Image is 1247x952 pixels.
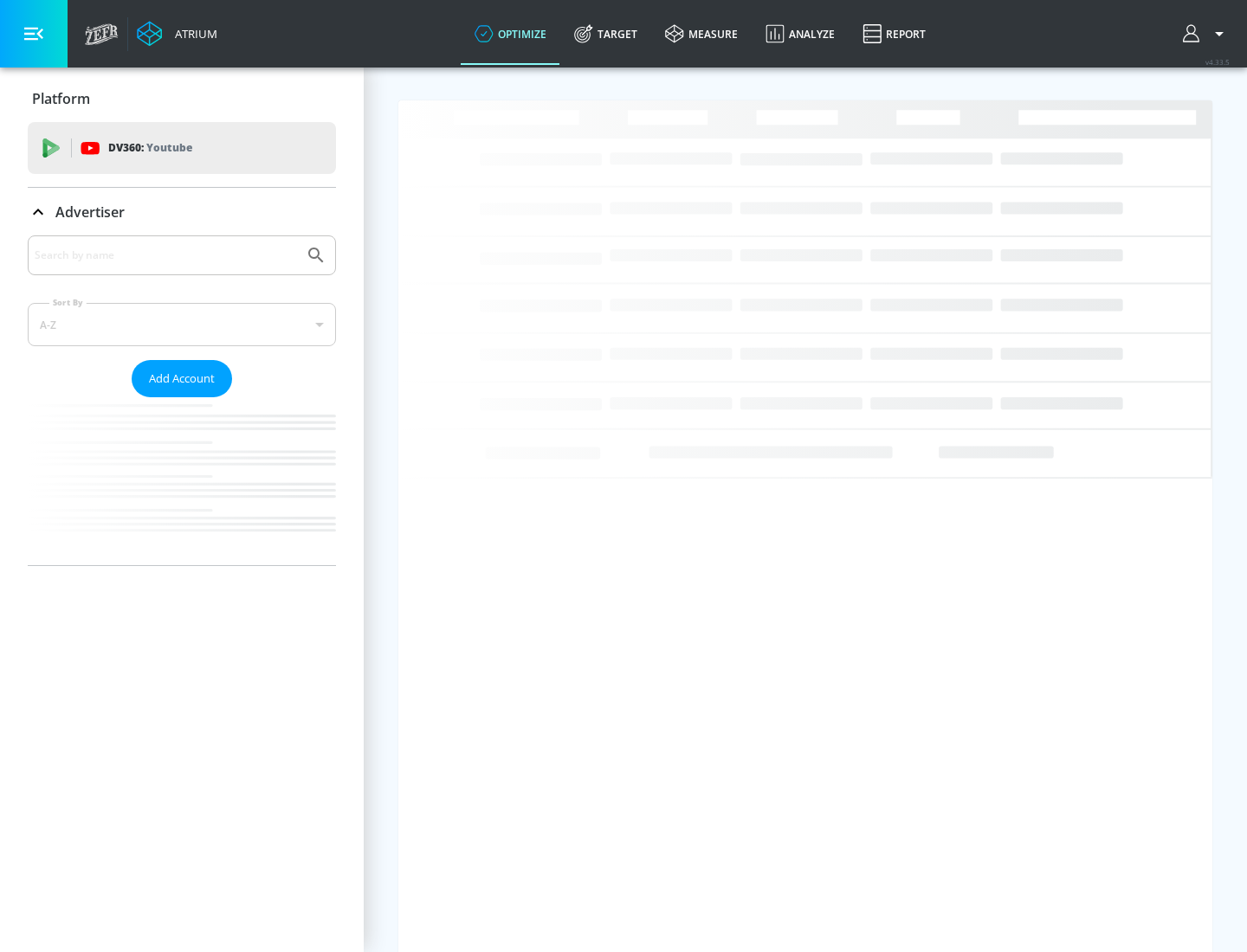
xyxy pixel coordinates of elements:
a: Atrium [137,21,217,47]
nav: list of Advertiser [28,397,336,565]
span: Add Account [149,369,215,389]
div: DV360: Youtube [28,122,336,174]
p: Advertiser [55,203,125,222]
button: Add Account [132,360,232,397]
a: Target [560,3,651,65]
div: Platform [28,74,336,123]
a: Report [849,3,940,65]
div: A-Z [28,303,336,346]
input: Search by name [35,244,297,267]
p: Youtube [146,138,192,157]
div: Atrium [168,26,217,42]
span: v 4.33.5 [1205,57,1230,67]
label: Sort By [49,297,87,308]
a: optimize [461,3,560,65]
a: measure [651,3,752,65]
p: DV360: [108,138,192,158]
div: Advertiser [28,188,336,236]
div: Advertiser [28,235,336,565]
p: Platform [32,89,90,108]
a: Analyze [752,3,849,65]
